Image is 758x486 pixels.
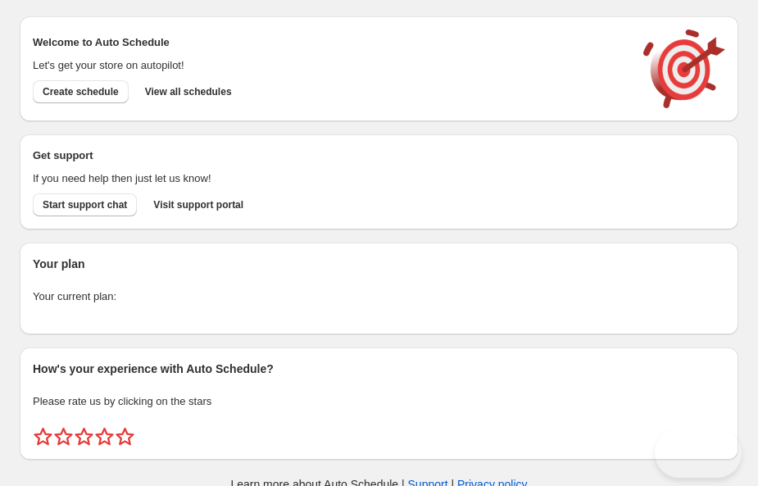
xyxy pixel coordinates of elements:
[33,170,627,187] p: If you need help then just let us know!
[33,288,725,305] p: Your current plan:
[153,198,243,211] span: Visit support portal
[33,148,627,164] h2: Get support
[33,34,627,51] h2: Welcome to Auto Schedule
[655,429,742,478] iframe: Toggle Customer Support
[33,80,129,103] button: Create schedule
[33,256,725,272] h2: Your plan
[145,85,232,98] span: View all schedules
[43,85,119,98] span: Create schedule
[135,80,242,103] button: View all schedules
[33,57,627,74] p: Let's get your store on autopilot!
[33,393,725,410] p: Please rate us by clicking on the stars
[143,193,253,216] a: Visit support portal
[43,198,127,211] span: Start support chat
[33,361,725,377] h2: How's your experience with Auto Schedule?
[33,193,137,216] a: Start support chat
